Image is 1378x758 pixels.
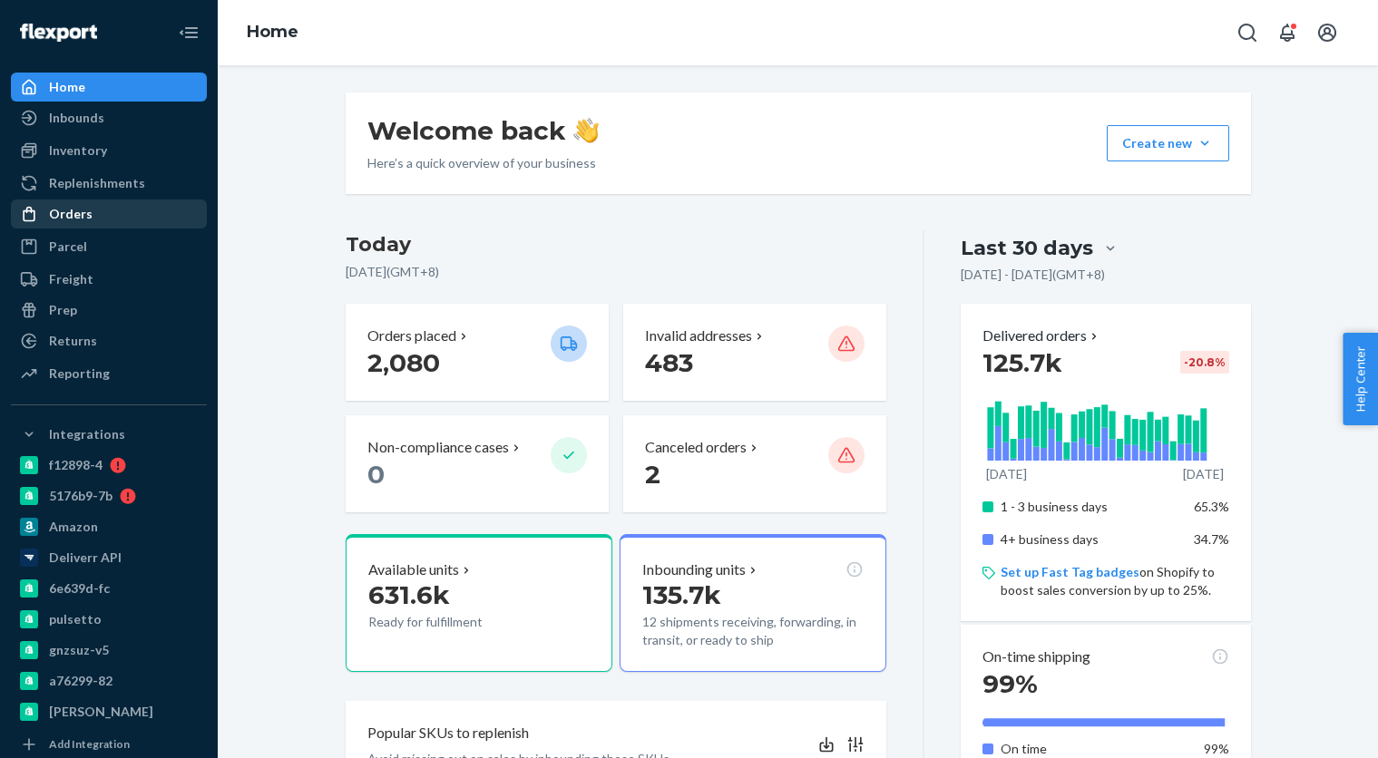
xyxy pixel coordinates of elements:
[368,579,450,610] span: 631.6k
[49,109,104,127] div: Inbounds
[11,73,207,102] a: Home
[49,364,110,383] div: Reporting
[49,456,103,474] div: f12898-4
[49,141,107,160] div: Inventory
[642,613,864,649] p: 12 shipments receiving, forwarding, in transit, or ready to ship
[49,703,153,721] div: [PERSON_NAME]
[11,543,207,572] a: Deliverr API
[11,420,207,449] button: Integrations
[49,78,85,96] div: Home
[49,238,87,256] div: Parcel
[11,265,207,294] a: Freight
[346,304,609,401] button: Orders placed 2,080
[1229,15,1266,51] button: Open Search Box
[1269,15,1305,51] button: Open notifications
[368,559,459,580] p: Available units
[982,668,1038,699] span: 99%
[20,24,97,42] img: Flexport logo
[1194,531,1229,547] span: 34.7%
[11,169,207,198] a: Replenishments
[346,534,612,672] button: Available units631.6kReady for fulfillment
[11,734,207,755] a: Add Integration
[1001,564,1139,579] a: Set up Fast Tag badges
[1343,333,1378,425] button: Help Center
[346,263,887,281] p: [DATE] ( GMT+8 )
[368,613,536,631] p: Ready for fulfillment
[645,459,660,490] span: 2
[367,459,385,490] span: 0
[49,610,102,628] div: pulsetto
[11,359,207,388] a: Reporting
[645,326,752,346] p: Invalid addresses
[11,326,207,355] a: Returns
[11,636,207,665] a: gnzsuz-v5
[367,154,599,172] p: Here’s a quick overview of your business
[49,549,122,567] div: Deliverr API
[346,415,609,512] button: Non-compliance cases 0
[11,103,207,132] a: Inbounds
[171,15,207,51] button: Close Navigation
[49,579,110,598] div: 6e639d-fc
[1194,499,1229,514] span: 65.3%
[11,697,207,726] a: [PERSON_NAME]
[49,641,109,659] div: gnzsuz-v5
[623,304,886,401] button: Invalid addresses 483
[1309,15,1345,51] button: Open account menu
[49,736,130,752] div: Add Integration
[982,646,1090,667] p: On-time shipping
[986,465,1027,483] p: [DATE]
[367,723,529,743] p: Popular SKUs to replenish
[49,672,112,690] div: a76299-82
[367,347,440,378] span: 2,080
[49,425,125,443] div: Integrations
[49,205,93,223] div: Orders
[620,534,886,672] button: Inbounding units135.7k12 shipments receiving, forwarding, in transit, or ready to ship
[1001,563,1228,599] p: on Shopify to boost sales conversion by up to 25%.
[645,437,747,458] p: Canceled orders
[11,574,207,603] a: 6e639d-fc
[49,487,112,505] div: 5176b9-7b
[642,559,746,580] p: Inbounding units
[645,347,693,378] span: 483
[961,234,1093,262] div: Last 30 days
[642,579,721,610] span: 135.7k
[11,136,207,165] a: Inventory
[232,6,313,59] ol: breadcrumbs
[11,605,207,634] a: pulsetto
[11,666,207,695] a: a76299-82
[573,118,599,143] img: hand-wave emoji
[1001,740,1179,758] p: On time
[1001,498,1179,516] p: 1 - 3 business days
[11,481,207,510] a: 5176b9-7b
[49,174,145,192] div: Replenishments
[11,451,207,480] a: f12898-4
[49,518,98,536] div: Amazon
[1107,125,1229,161] button: Create new
[1001,530,1179,549] p: 4+ business days
[49,270,93,288] div: Freight
[623,415,886,512] button: Canceled orders 2
[1183,465,1224,483] p: [DATE]
[982,347,1062,378] span: 125.7k
[11,296,207,325] a: Prep
[346,230,887,259] h3: Today
[961,266,1105,284] p: [DATE] - [DATE] ( GMT+8 )
[11,512,207,541] a: Amazon
[11,232,207,261] a: Parcel
[11,199,207,228] a: Orders
[1204,741,1229,756] span: 99%
[49,332,97,350] div: Returns
[367,114,599,147] h1: Welcome back
[367,326,456,346] p: Orders placed
[367,437,509,458] p: Non-compliance cases
[49,301,77,319] div: Prep
[247,22,298,42] a: Home
[982,326,1101,346] button: Delivered orders
[1180,351,1229,374] div: -20.8 %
